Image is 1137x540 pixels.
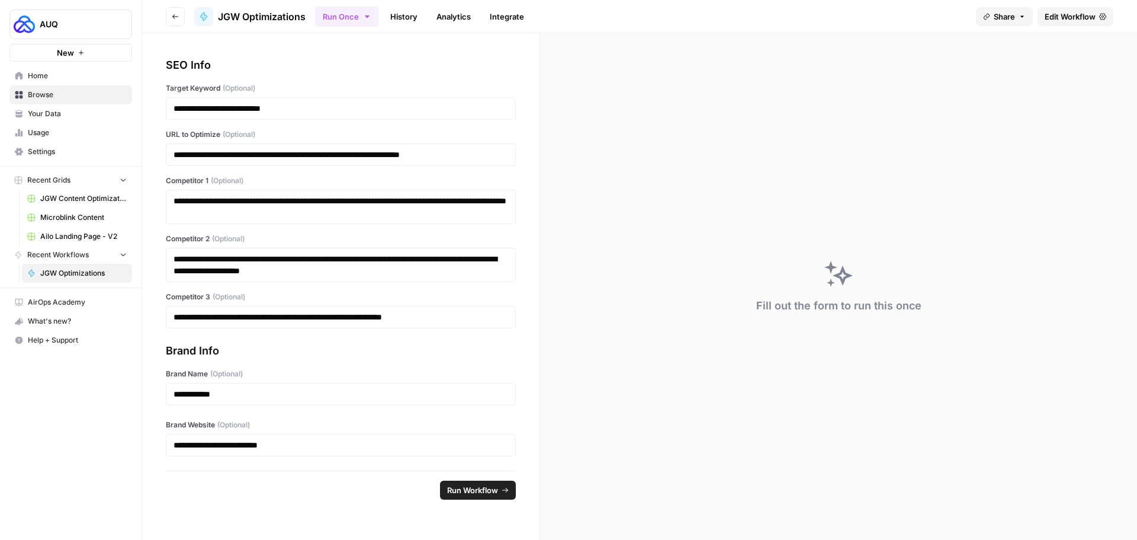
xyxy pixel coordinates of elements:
[1038,7,1113,26] a: Edit Workflow
[27,175,70,186] span: Recent Grids
[213,292,245,302] span: (Optional)
[9,171,132,189] button: Recent Grids
[9,123,132,142] a: Usage
[28,90,127,100] span: Browse
[22,264,132,283] a: JGW Optimizations
[9,142,132,161] a: Settings
[14,14,35,35] img: AUQ Logo
[40,231,127,242] span: Ailo Landing Page - V2
[223,129,255,140] span: (Optional)
[9,9,132,39] button: Workspace: AUQ
[440,481,516,500] button: Run Workflow
[9,293,132,312] a: AirOps Academy
[40,268,127,279] span: JGW Optimizations
[223,83,255,94] span: (Optional)
[756,298,921,314] div: Fill out the form to run this once
[10,312,131,330] div: What's new?
[9,312,132,331] button: What's new?
[28,297,127,308] span: AirOps Academy
[1045,11,1096,23] span: Edit Workflow
[22,208,132,227] a: Microblink Content
[212,234,245,244] span: (Optional)
[166,175,516,186] label: Competitor 1
[166,292,516,302] label: Competitor 3
[483,7,531,26] a: Integrate
[210,369,243,379] span: (Optional)
[28,146,127,157] span: Settings
[429,7,478,26] a: Analytics
[9,85,132,104] a: Browse
[383,7,425,26] a: History
[9,44,132,62] button: New
[166,343,516,359] div: Brand Info
[9,66,132,85] a: Home
[28,335,127,346] span: Help + Support
[9,104,132,123] a: Your Data
[166,234,516,244] label: Competitor 2
[166,83,516,94] label: Target Keyword
[28,127,127,138] span: Usage
[9,246,132,264] button: Recent Workflows
[27,250,89,260] span: Recent Workflows
[447,484,498,496] span: Run Workflow
[22,189,132,208] a: JGW Content Optimization
[40,212,127,223] span: Microblink Content
[40,193,127,204] span: JGW Content Optimization
[976,7,1033,26] button: Share
[166,57,516,74] div: SEO Info
[217,420,250,430] span: (Optional)
[194,7,306,26] a: JGW Optimizations
[9,331,132,350] button: Help + Support
[994,11,1015,23] span: Share
[166,420,516,430] label: Brand Website
[40,18,111,30] span: AUQ
[28,71,127,81] span: Home
[28,108,127,119] span: Your Data
[218,9,306,24] span: JGW Optimizations
[166,129,516,140] label: URL to Optimize
[211,175,243,186] span: (Optional)
[22,227,132,246] a: Ailo Landing Page - V2
[166,369,516,379] label: Brand Name
[57,47,74,59] span: New
[315,7,378,27] button: Run Once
